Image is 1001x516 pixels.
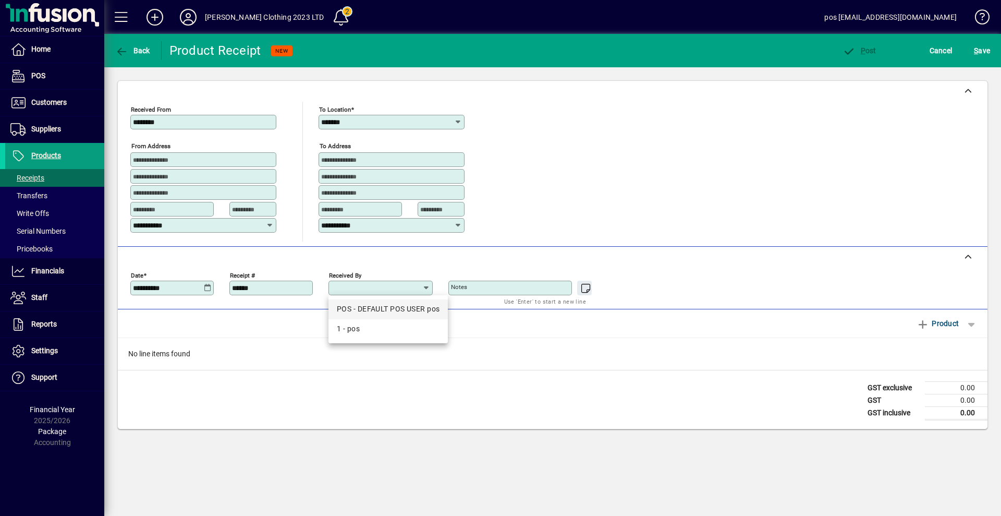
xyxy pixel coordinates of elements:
[5,187,104,205] a: Transfers
[967,2,988,36] a: Knowledge Base
[925,406,987,419] td: 0.00
[5,116,104,142] a: Suppliers
[31,320,57,328] span: Reports
[118,338,987,370] div: No line items found
[861,46,865,55] span: P
[30,405,75,414] span: Financial Year
[31,293,47,302] span: Staff
[329,271,361,279] mat-label: Received by
[843,46,876,55] span: ost
[840,41,879,60] button: Post
[824,9,957,26] div: pos [EMAIL_ADDRESS][DOMAIN_NAME]
[5,169,104,187] a: Receipts
[131,106,171,113] mat-label: Received From
[337,323,440,334] div: 1 - pos
[31,267,64,275] span: Financials
[31,373,57,381] span: Support
[31,45,51,53] span: Home
[862,381,925,394] td: GST exclusive
[862,394,925,406] td: GST
[131,271,143,279] mat-label: Date
[328,319,448,339] mat-option: 1 - pos
[115,46,150,55] span: Back
[5,338,104,364] a: Settings
[31,98,67,106] span: Customers
[10,245,53,253] span: Pricebooks
[138,8,172,27] button: Add
[31,71,45,80] span: POS
[10,191,47,200] span: Transfers
[10,209,49,218] span: Write Offs
[504,295,586,307] mat-hint: Use 'Enter' to start a new line
[974,42,990,59] span: ave
[5,365,104,391] a: Support
[113,41,153,60] button: Back
[5,258,104,284] a: Financials
[5,63,104,89] a: POS
[31,125,61,133] span: Suppliers
[5,205,104,222] a: Write Offs
[5,311,104,338] a: Reports
[169,42,261,59] div: Product Receipt
[31,346,58,355] span: Settings
[925,381,987,394] td: 0.00
[172,8,205,27] button: Profile
[862,406,925,419] td: GST inclusive
[319,106,351,113] mat-label: To location
[5,222,104,240] a: Serial Numbers
[917,315,959,332] span: Product
[205,9,324,26] div: [PERSON_NAME] Clothing 2023 LTD
[10,174,44,182] span: Receipts
[5,90,104,116] a: Customers
[5,285,104,311] a: Staff
[925,394,987,406] td: 0.00
[328,299,448,319] mat-option: POS - DEFAULT POS USER pos
[337,304,440,315] div: POS - DEFAULT POS USER pos
[104,41,162,60] app-page-header-button: Back
[5,37,104,63] a: Home
[451,283,467,291] mat-label: Notes
[911,314,964,333] button: Product
[10,227,66,235] span: Serial Numbers
[927,41,955,60] button: Cancel
[971,41,993,60] button: Save
[38,427,66,436] span: Package
[275,47,288,54] span: NEW
[930,42,953,59] span: Cancel
[974,46,978,55] span: S
[230,271,255,279] mat-label: Receipt #
[5,240,104,258] a: Pricebooks
[31,151,61,160] span: Products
